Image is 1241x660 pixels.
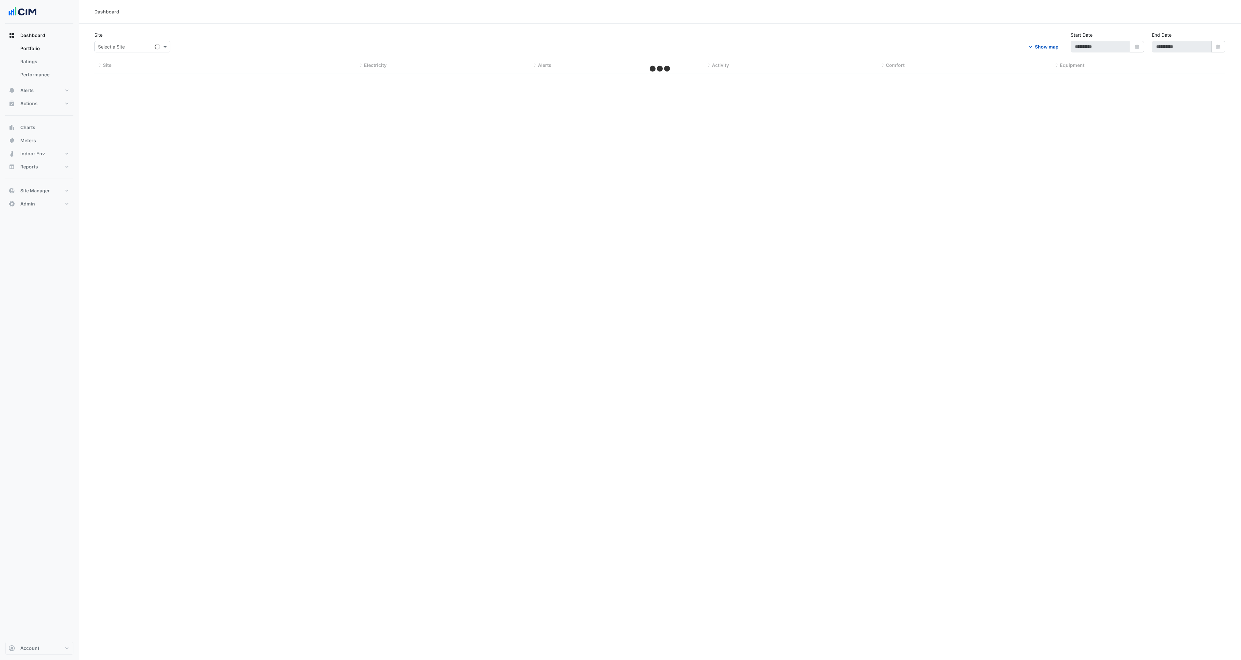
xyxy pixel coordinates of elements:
span: Actions [20,100,38,107]
img: Company Logo [8,5,37,18]
span: Charts [20,124,35,131]
app-icon: Charts [9,124,15,131]
label: End Date [1152,31,1172,38]
span: Dashboard [20,32,45,39]
button: Site Manager [5,184,73,197]
span: Admin [20,201,35,207]
app-icon: Indoor Env [9,150,15,157]
button: Show map [1023,41,1063,52]
app-icon: Dashboard [9,32,15,39]
app-icon: Meters [9,137,15,144]
app-icon: Alerts [9,87,15,94]
span: Alerts [538,62,551,68]
span: Comfort [886,62,905,68]
button: Admin [5,197,73,210]
span: Account [20,645,39,651]
button: Alerts [5,84,73,97]
button: Meters [5,134,73,147]
button: Dashboard [5,29,73,42]
div: Dashboard [5,42,73,84]
app-icon: Reports [9,164,15,170]
span: Site Manager [20,187,50,194]
span: Equipment [1060,62,1084,68]
app-icon: Site Manager [9,187,15,194]
a: Ratings [15,55,73,68]
button: Account [5,642,73,655]
app-icon: Admin [9,201,15,207]
div: Dashboard [94,8,119,15]
button: Indoor Env [5,147,73,160]
span: Site [103,62,111,68]
button: Charts [5,121,73,134]
label: Start Date [1071,31,1093,38]
span: Electricity [364,62,387,68]
a: Performance [15,68,73,81]
a: Portfolio [15,42,73,55]
div: Show map [1035,43,1059,50]
label: Site [94,31,103,38]
button: Actions [5,97,73,110]
button: Reports [5,160,73,173]
span: Reports [20,164,38,170]
span: Alerts [20,87,34,94]
span: Meters [20,137,36,144]
app-icon: Actions [9,100,15,107]
span: Indoor Env [20,150,45,157]
span: Activity [712,62,729,68]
